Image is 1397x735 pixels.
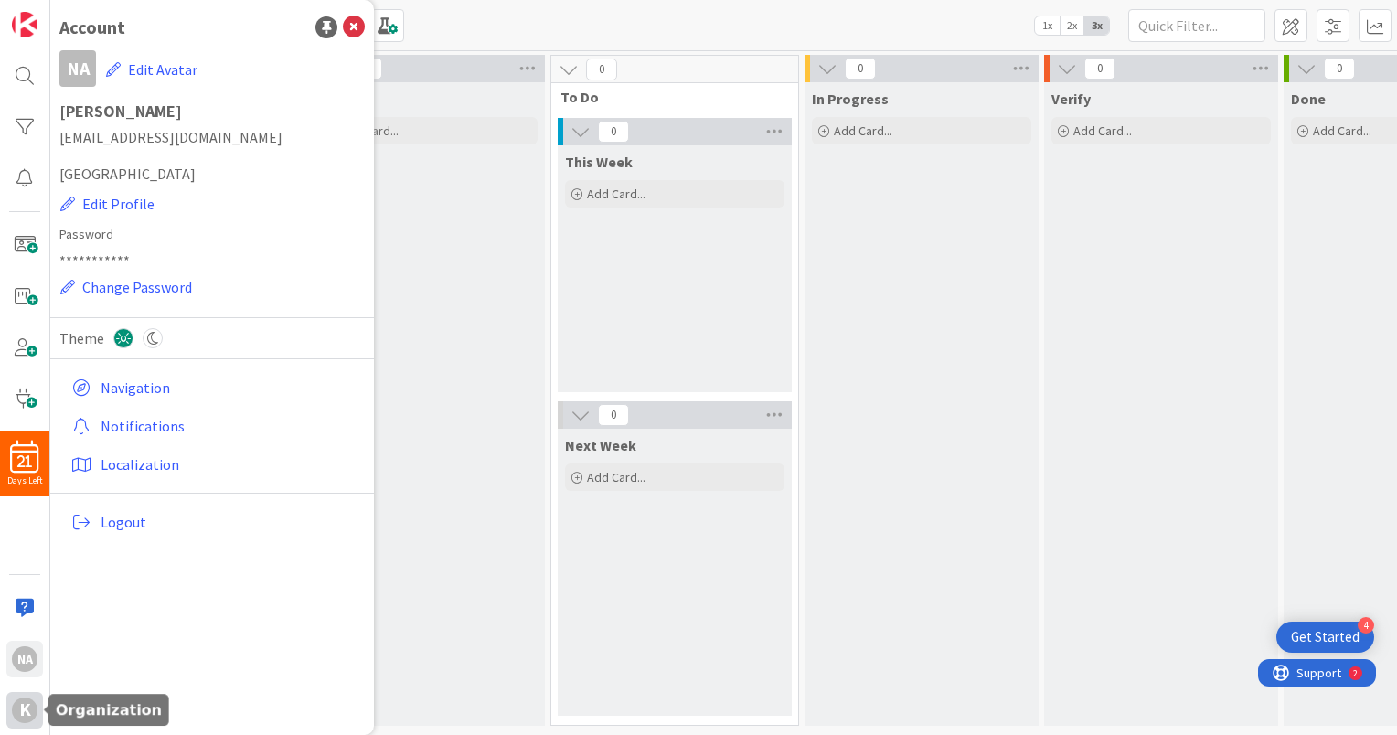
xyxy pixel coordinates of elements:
[59,225,365,244] label: Password
[1073,122,1132,139] span: Add Card...
[1128,9,1265,42] input: Quick Filter...
[1276,622,1374,653] div: Open Get Started checklist, remaining modules: 4
[64,371,365,404] a: Navigation
[1035,16,1060,35] span: 1x
[64,448,365,481] a: Localization
[565,153,633,171] span: This Week
[1084,16,1109,35] span: 3x
[586,59,617,80] span: 0
[1324,58,1355,80] span: 0
[1313,122,1371,139] span: Add Card...
[59,102,365,121] h1: [PERSON_NAME]
[1060,16,1084,35] span: 2x
[38,3,83,25] span: Support
[59,163,365,185] span: [GEOGRAPHIC_DATA]
[59,192,155,216] button: Edit Profile
[59,327,104,349] span: Theme
[1051,90,1091,108] span: Verify
[59,50,96,87] div: NA
[598,121,629,143] span: 0
[587,469,645,485] span: Add Card...
[845,58,876,80] span: 0
[1291,90,1326,108] span: Done
[587,186,645,202] span: Add Card...
[95,7,100,22] div: 2
[560,88,775,106] span: To Do
[1291,628,1360,646] div: Get Started
[1358,617,1374,634] div: 4
[17,455,32,468] span: 21
[1084,58,1115,80] span: 0
[105,50,198,89] button: Edit Avatar
[812,90,889,108] span: In Progress
[101,511,357,533] span: Logout
[59,126,365,148] span: [EMAIL_ADDRESS][DOMAIN_NAME]
[565,436,636,454] span: Next Week
[834,122,892,139] span: Add Card...
[598,404,629,426] span: 0
[64,410,365,442] a: Notifications
[12,12,37,37] img: Visit kanbanzone.com
[59,275,193,299] button: Change Password
[12,646,37,672] div: NA
[56,701,162,719] h5: Organization
[59,14,125,41] div: Account
[12,698,37,723] div: K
